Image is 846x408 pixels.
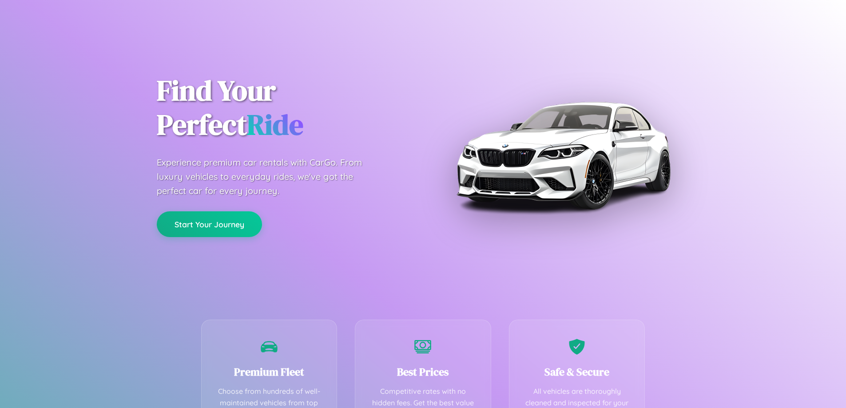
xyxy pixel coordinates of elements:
[369,364,477,379] h3: Best Prices
[215,364,324,379] h3: Premium Fleet
[247,105,303,144] span: Ride
[157,74,410,142] h1: Find Your Perfect
[157,155,379,198] p: Experience premium car rentals with CarGo. From luxury vehicles to everyday rides, we've got the ...
[523,364,632,379] h3: Safe & Secure
[452,44,674,266] img: Premium BMW car rental vehicle
[157,211,262,237] button: Start Your Journey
